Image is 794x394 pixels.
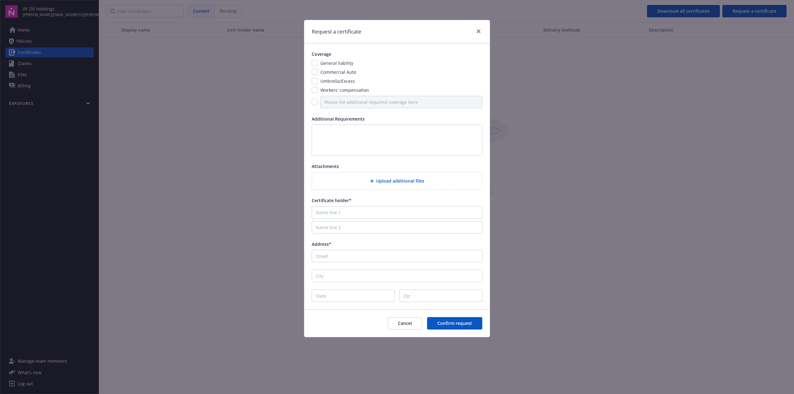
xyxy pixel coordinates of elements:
[312,221,482,233] input: Name line 2
[312,206,482,219] input: Name line 1
[312,163,339,169] span: Attachments
[320,69,356,75] span: Commercial Auto
[312,241,331,247] span: Address*
[312,172,482,190] div: Upload additional files
[398,320,412,326] span: Cancel
[399,290,482,302] input: Zip
[320,87,369,93] span: Workers' compensation
[312,270,482,282] input: City
[312,290,395,302] input: State
[320,78,355,84] span: Umbrella/Excess
[312,28,361,36] h1: Request a certificate
[320,60,353,66] span: General liability
[312,51,331,57] span: Coverage
[312,250,482,262] input: Street
[427,317,482,330] button: Confirm request
[376,178,424,184] span: Upload additional files
[312,116,365,122] span: Additional Requirements
[475,28,482,35] a: close
[388,317,422,330] button: Cancel
[437,320,472,326] span: Confirm request
[320,96,482,108] input: Please list additional required coverage here
[312,197,351,203] span: Certificate holder*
